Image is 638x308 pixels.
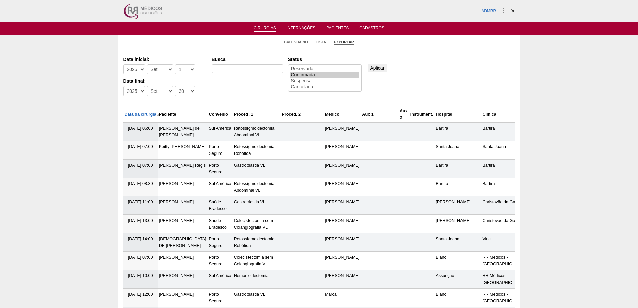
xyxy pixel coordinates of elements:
[324,141,361,160] td: [PERSON_NAME]
[359,26,384,33] a: Cadastros
[233,196,281,215] td: Gastroplastia VL
[158,160,208,178] td: [PERSON_NAME] Regis
[324,215,361,233] td: [PERSON_NAME]
[158,196,208,215] td: [PERSON_NAME]
[233,160,281,178] td: Gastroplastia VL
[434,123,481,141] td: Bartira
[434,196,481,215] td: [PERSON_NAME]
[128,273,153,278] span: [DATE] 10:00
[212,64,283,73] input: Digite os termos que você deseja procurar.
[233,178,281,196] td: Retossigmoidectomia Abdominal VL
[123,78,205,84] label: Data final:
[481,9,496,13] a: ADMRR
[434,178,481,196] td: Bartira
[280,106,323,123] th: Proced. 2
[128,181,153,186] span: [DATE] 08:30
[324,123,361,141] td: [PERSON_NAME]
[158,178,208,196] td: [PERSON_NAME]
[481,141,527,160] td: Santa Joana
[324,178,361,196] td: [PERSON_NAME]
[368,64,387,72] input: Aplicar
[434,233,481,252] td: Santa Joana
[208,270,233,289] td: Sul América
[254,26,276,32] a: Cirurgias
[398,106,409,123] th: Aux 2
[158,123,208,141] td: [PERSON_NAME] de [PERSON_NAME]
[324,106,361,123] th: Médico
[434,270,481,289] td: Assunção
[158,289,208,307] td: [PERSON_NAME]
[128,292,153,297] span: [DATE] 12:00
[128,218,153,223] span: [DATE] 13:00
[324,252,361,270] td: [PERSON_NAME]
[481,270,527,289] td: RR Médicos - [GEOGRAPHIC_DATA]
[409,106,435,123] th: Instrument.
[233,123,281,141] td: Retossigmoidectomia Abdominal VL
[233,252,281,270] td: Colecistectomia sem Colangiografia VL
[208,178,233,196] td: Sul América
[158,270,208,289] td: [PERSON_NAME]
[324,289,361,307] td: Marcal
[316,40,326,44] a: Lista
[288,56,362,63] label: Status
[481,196,527,215] td: Christovão da Gama
[233,141,281,160] td: Retossigmoidectomia Robótica
[287,26,316,33] a: Internações
[208,233,233,252] td: Porto Seguro
[481,289,527,307] td: RR Médicos - [GEOGRAPHIC_DATA]
[233,215,281,233] td: Colecistectomia com Colangiografia VL
[290,72,359,78] option: Confirmada
[326,26,349,33] a: Pacientes
[125,112,161,117] a: Data da cirurgia
[481,233,527,252] td: Vincit
[208,160,233,178] td: Porto Seguro
[158,215,208,233] td: [PERSON_NAME]
[233,233,281,252] td: Retossigmoidectomia Robótica
[208,106,233,123] th: Convênio
[511,9,514,13] i: Sair
[212,56,283,63] label: Busca
[434,252,481,270] td: Blanc
[481,123,527,141] td: Bartira
[324,196,361,215] td: [PERSON_NAME]
[208,252,233,270] td: Porto Seguro
[290,78,359,84] option: Suspensa
[481,252,527,270] td: RR Médicos - [GEOGRAPHIC_DATA]
[290,66,359,72] option: Reservada
[208,215,233,233] td: Saúde Bradesco
[128,126,153,131] span: [DATE] 06:00
[434,106,481,123] th: Hospital
[233,289,281,307] td: Gastroplastia VL
[128,163,153,168] span: [DATE] 07:00
[128,200,153,204] span: [DATE] 11:00
[128,237,153,241] span: [DATE] 14:00
[284,40,308,44] a: Calendário
[481,178,527,196] td: Bartira
[158,141,208,160] td: Keitty [PERSON_NAME]
[208,123,233,141] td: Sul América
[434,160,481,178] td: Bartira
[156,113,161,117] img: ordem decrescente
[361,106,398,123] th: Aux 1
[434,289,481,307] td: Blanc
[481,215,527,233] td: Christovão da Gama
[208,141,233,160] td: Porto Seguro
[324,270,361,289] td: [PERSON_NAME]
[324,233,361,252] td: [PERSON_NAME]
[481,106,527,123] th: Clínica
[290,84,359,90] option: Cancelada
[128,255,153,260] span: [DATE] 07:00
[158,106,208,123] th: Paciente
[233,106,281,123] th: Proced. 1
[334,40,354,45] a: Exportar
[128,144,153,149] span: [DATE] 07:00
[208,196,233,215] td: Saúde Bradesco
[233,270,281,289] td: Hemorroidectomia
[123,56,205,63] label: Data inicial:
[324,160,361,178] td: [PERSON_NAME]
[208,289,233,307] td: Porto Seguro
[158,252,208,270] td: [PERSON_NAME]
[434,141,481,160] td: Santa Joana
[158,233,208,252] td: [DEMOGRAPHIC_DATA] DE [PERSON_NAME]
[481,160,527,178] td: Bartira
